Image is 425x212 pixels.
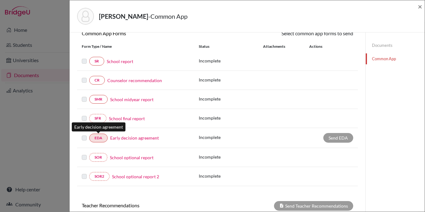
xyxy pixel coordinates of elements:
div: Form Type / Name [77,44,194,49]
div: Select common app forms to send [217,30,358,37]
p: Incomplete [199,115,263,121]
h6: Teacher Recommendations [77,202,217,208]
strong: [PERSON_NAME] [99,12,148,20]
button: Close [418,3,422,10]
div: Status [199,44,263,49]
a: Counselor recommendation [107,77,162,84]
div: Send EDA [323,133,353,143]
a: SOR [89,153,107,162]
a: SOR2 [89,172,110,181]
a: Documents [366,40,425,51]
a: EDA [89,134,108,142]
p: Incomplete [199,76,263,83]
a: School report [107,58,133,65]
a: SR [89,57,104,66]
a: School final report [109,115,145,122]
a: SFR [89,114,106,123]
h6: Common App Forms [77,30,217,36]
span: × [418,2,422,11]
p: Incomplete [199,173,263,179]
a: Early decision agreement [110,135,159,141]
a: SMR [89,95,108,104]
a: Common App [366,53,425,64]
p: Incomplete [199,96,263,102]
p: Incomplete [199,57,263,64]
span: - Common App [148,12,188,20]
p: Incomplete [199,154,263,160]
div: Actions [302,44,340,49]
a: CR [89,76,105,85]
p: Incomplete [199,134,263,141]
div: Send Teacher Recommendations [274,201,353,211]
div: Early decision agreement [72,122,125,131]
a: School optional report 2 [112,173,159,180]
a: School midyear report [110,96,154,103]
div: Attachments [263,44,302,49]
a: School optional report [110,154,154,161]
